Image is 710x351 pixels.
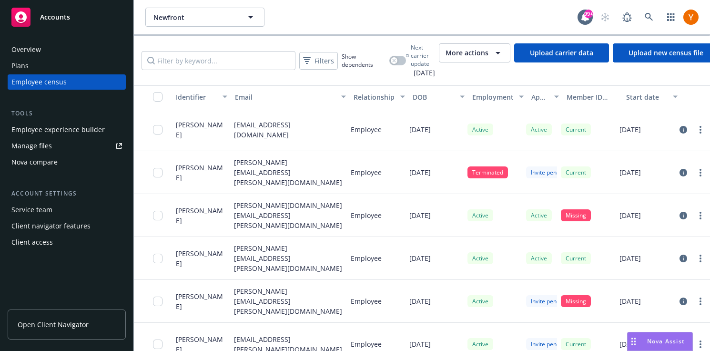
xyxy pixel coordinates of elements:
button: Identifier [172,85,231,108]
p: [DATE] [409,253,431,263]
div: Current [561,252,591,264]
div: Tools [8,109,126,118]
div: Active [526,252,552,264]
p: [DATE] [409,339,431,349]
p: [DATE] [619,167,641,177]
div: Terminated [467,166,508,178]
span: [PERSON_NAME] [176,248,226,268]
div: Start date [626,92,667,102]
button: Start date [622,85,681,108]
span: [PERSON_NAME] [176,206,226,226]
a: Service team [8,202,126,217]
div: Active [526,124,552,135]
a: Switch app [661,8,680,27]
p: [EMAIL_ADDRESS][DOMAIN_NAME] [234,120,343,140]
div: Employee experience builder [11,122,105,137]
div: Employee census [11,74,67,90]
div: Missing [561,209,591,221]
span: [DATE] [406,68,435,78]
div: Active [526,209,552,221]
a: Accounts [8,4,126,31]
div: 99+ [584,10,593,18]
a: circleInformation [678,296,689,307]
div: Employment [472,92,513,102]
span: Open Client Navigator [18,320,89,330]
p: [DATE] [619,339,641,349]
span: [PERSON_NAME] [176,291,226,311]
button: DOB [409,85,468,108]
span: Nova Assist [647,337,685,345]
button: App status [527,85,563,108]
div: Account settings [8,189,126,198]
a: Nova compare [8,155,126,170]
div: Identifier [176,92,217,102]
a: more [695,296,706,307]
input: Toggle Row Selected [153,168,162,177]
span: Newfront [153,12,236,22]
a: more [695,124,706,135]
div: Client navigator features [11,218,91,234]
p: [DATE] [619,253,641,263]
input: Toggle Row Selected [153,297,162,306]
div: Invite pending [526,295,573,307]
button: Employment [468,85,527,108]
div: Drag to move [628,332,639,351]
a: Manage files [8,138,126,154]
button: Member ID status [563,85,622,108]
div: Active [467,124,493,135]
div: Relationship [354,92,395,102]
a: Search [639,8,659,27]
span: [PERSON_NAME] [176,163,226,183]
div: Email [235,92,335,102]
p: Employee [351,167,382,177]
p: [DATE] [619,210,641,220]
a: Employee experience builder [8,122,126,137]
div: Invite pending [526,166,573,178]
div: Overview [11,42,41,57]
span: More actions [446,48,488,58]
p: [DATE] [409,210,431,220]
div: Current [561,338,591,350]
p: Employee [351,253,382,263]
button: Filters [299,52,338,70]
p: Employee [351,210,382,220]
div: Current [561,124,591,135]
p: [PERSON_NAME][EMAIL_ADDRESS][PERSON_NAME][DOMAIN_NAME] [234,286,343,316]
a: circleInformation [678,167,689,178]
span: Accounts [40,13,70,21]
button: More actions [439,43,510,62]
button: Nova Assist [627,332,693,351]
p: [DATE] [619,296,641,306]
a: more [695,339,706,350]
p: Employee [351,339,382,349]
a: more [695,167,706,178]
div: Current [561,166,591,178]
div: Active [467,338,493,350]
input: Toggle Row Selected [153,125,162,134]
span: [PERSON_NAME] [176,120,226,140]
input: Select all [153,92,162,102]
a: Overview [8,42,126,57]
input: Toggle Row Selected [153,254,162,263]
div: Nova compare [11,155,58,170]
div: Active [467,295,493,307]
div: Invite pending [526,338,573,350]
div: Manage files [11,138,52,154]
button: Relationship [350,85,409,108]
input: Toggle Row Selected [153,211,162,220]
div: Plans [11,58,29,73]
a: Upload carrier data [514,43,609,62]
div: Active [467,209,493,221]
span: Filters [301,54,336,68]
div: Active [467,252,493,264]
p: [DATE] [409,167,431,177]
p: [PERSON_NAME][DOMAIN_NAME][EMAIL_ADDRESS][PERSON_NAME][DOMAIN_NAME] [234,200,343,230]
a: Start snowing [596,8,615,27]
a: Report a Bug [618,8,637,27]
p: [PERSON_NAME][EMAIL_ADDRESS][PERSON_NAME][DOMAIN_NAME] [234,243,343,273]
div: Member ID status [567,92,618,102]
a: Client access [8,235,126,250]
a: Client navigator features [8,218,126,234]
a: more [695,210,706,221]
p: [DATE] [619,124,641,134]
